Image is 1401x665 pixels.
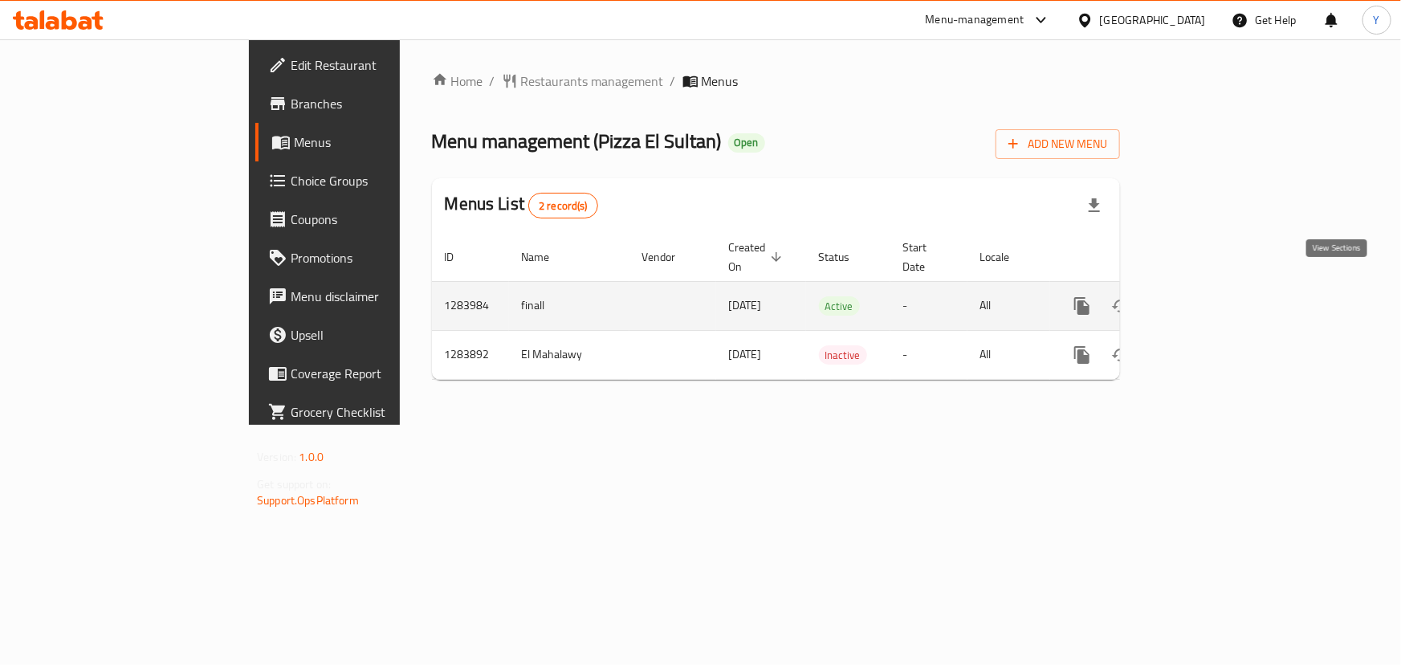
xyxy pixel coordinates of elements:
span: Branches [291,94,470,113]
div: Menu-management [926,10,1024,30]
span: Get support on: [257,474,331,495]
span: Status [819,247,871,267]
a: Support.OpsPlatform [257,490,359,511]
span: Promotions [291,248,470,267]
td: El Mahalawy [509,330,629,379]
span: Coverage Report [291,364,470,383]
td: All [967,330,1050,379]
button: Add New Menu [996,129,1120,159]
span: Edit Restaurant [291,55,470,75]
td: finall [509,281,629,330]
a: Grocery Checklist [255,393,483,431]
span: 2 record(s) [529,198,597,214]
span: Version: [257,447,296,467]
a: Branches [255,84,483,123]
div: Inactive [819,345,867,365]
td: All [967,281,1050,330]
a: Upsell [255,316,483,354]
span: Choice Groups [291,171,470,190]
span: Name [522,247,571,267]
button: more [1063,287,1102,325]
td: - [890,281,967,330]
span: Open [728,136,765,149]
a: Menu disclaimer [255,277,483,316]
button: more [1063,336,1102,374]
div: [GEOGRAPHIC_DATA] [1100,11,1206,29]
span: 1.0.0 [299,447,324,467]
table: enhanced table [432,233,1230,380]
a: Coverage Report [255,354,483,393]
button: Change Status [1102,336,1140,374]
span: Add New Menu [1008,134,1107,154]
a: Edit Restaurant [255,46,483,84]
li: / [670,71,676,91]
div: Total records count [528,193,598,218]
span: Upsell [291,325,470,345]
span: Grocery Checklist [291,402,470,422]
button: Change Status [1102,287,1140,325]
th: Actions [1050,233,1230,282]
a: Promotions [255,239,483,277]
span: Restaurants management [521,71,664,91]
a: Menus [255,123,483,161]
span: Menu disclaimer [291,287,470,306]
span: Active [819,297,860,316]
span: Coupons [291,210,470,229]
span: Vendor [642,247,697,267]
nav: breadcrumb [432,71,1120,91]
a: Choice Groups [255,161,483,200]
h2: Menus List [445,192,598,218]
span: Menu management ( Pizza El Sultan ) [432,123,722,159]
span: Y [1374,11,1380,29]
span: Inactive [819,346,867,365]
a: Restaurants management [502,71,664,91]
td: - [890,330,967,379]
li: / [490,71,495,91]
span: ID [445,247,475,267]
span: Start Date [903,238,948,276]
span: [DATE] [729,344,762,365]
span: Locale [980,247,1031,267]
span: Menus [702,71,739,91]
span: Created On [729,238,787,276]
a: Coupons [255,200,483,239]
div: Open [728,133,765,153]
span: Menus [294,133,470,152]
span: [DATE] [729,295,762,316]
